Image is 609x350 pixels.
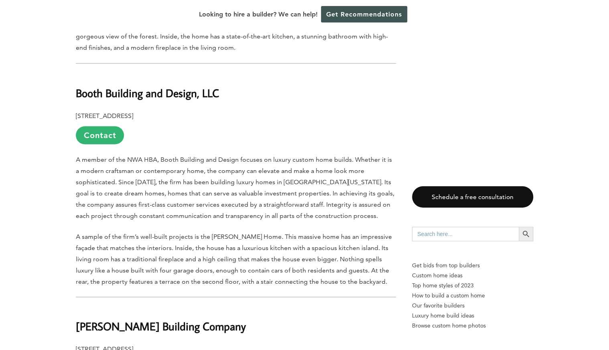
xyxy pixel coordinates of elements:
[76,112,133,119] b: [STREET_ADDRESS]
[412,291,533,301] a: How to build a custom home
[412,227,519,241] input: Search here...
[76,85,219,100] b: Booth Building and Design, LLC
[412,281,533,291] a: Top home styles of 2023
[76,155,394,219] span: A member of the NWA HBA, Booth Building and Design focuses on luxury custom home builds. Whether ...
[412,311,533,321] a: Luxury home build ideas
[522,230,530,238] svg: Search
[412,186,533,208] a: Schedule a free consultation
[412,321,533,331] a: Browse custom home photos
[412,260,533,271] p: Get bids from top builders
[76,232,392,285] span: A sample of the firm’s well-built projects is the [PERSON_NAME] Home. This massive home has an im...
[76,319,246,333] b: [PERSON_NAME] Building Company
[76,126,124,144] a: Contact
[412,301,533,311] a: Our favorite builders
[321,6,407,22] a: Get Recommendations
[412,271,533,281] a: Custom home ideas
[569,310,599,340] iframe: Drift Widget Chat Controller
